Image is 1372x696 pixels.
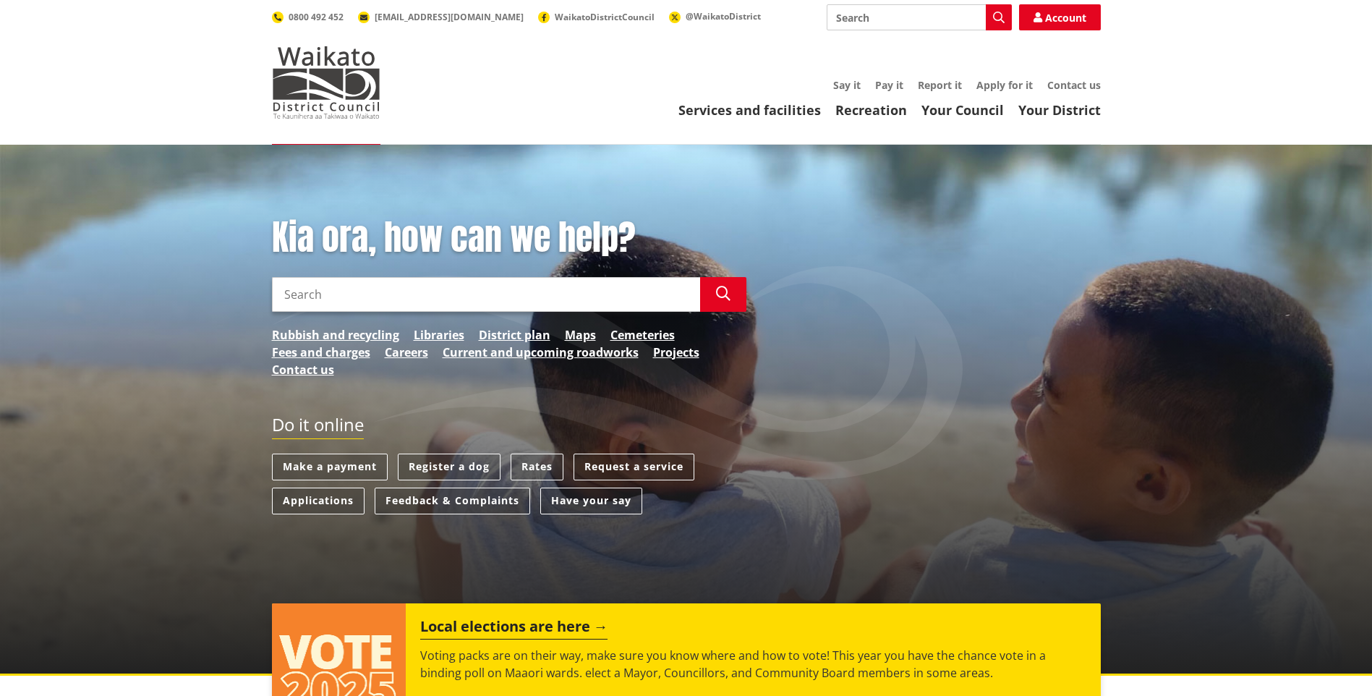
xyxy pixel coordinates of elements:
[1018,101,1101,119] a: Your District
[272,326,399,344] a: Rubbish and recycling
[565,326,596,344] a: Maps
[272,361,334,378] a: Contact us
[686,10,761,22] span: @WaikatoDistrict
[272,217,746,259] h1: Kia ora, how can we help?
[420,647,1086,682] p: Voting packs are on their way, make sure you know where and how to vote! This year you have the c...
[875,78,903,92] a: Pay it
[653,344,699,361] a: Projects
[479,326,550,344] a: District plan
[272,454,388,480] a: Make a payment
[375,11,524,23] span: [EMAIL_ADDRESS][DOMAIN_NAME]
[669,10,761,22] a: @WaikatoDistrict
[272,415,364,440] h2: Do it online
[574,454,694,480] a: Request a service
[511,454,563,480] a: Rates
[398,454,500,480] a: Register a dog
[1047,78,1101,92] a: Contact us
[835,101,907,119] a: Recreation
[538,11,655,23] a: WaikatoDistrictCouncil
[375,488,530,514] a: Feedback & Complaints
[272,344,370,361] a: Fees and charges
[443,344,639,361] a: Current and upcoming roadworks
[555,11,655,23] span: WaikatoDistrictCouncil
[289,11,344,23] span: 0800 492 452
[540,488,642,514] a: Have your say
[358,11,524,23] a: [EMAIL_ADDRESS][DOMAIN_NAME]
[272,11,344,23] a: 0800 492 452
[827,4,1012,30] input: Search input
[921,101,1004,119] a: Your Council
[1019,4,1101,30] a: Account
[420,618,608,640] h2: Local elections are here
[385,344,428,361] a: Careers
[414,326,464,344] a: Libraries
[610,326,675,344] a: Cemeteries
[272,46,380,119] img: Waikato District Council - Te Kaunihera aa Takiwaa o Waikato
[272,488,365,514] a: Applications
[976,78,1033,92] a: Apply for it
[833,78,861,92] a: Say it
[678,101,821,119] a: Services and facilities
[918,78,962,92] a: Report it
[272,277,700,312] input: Search input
